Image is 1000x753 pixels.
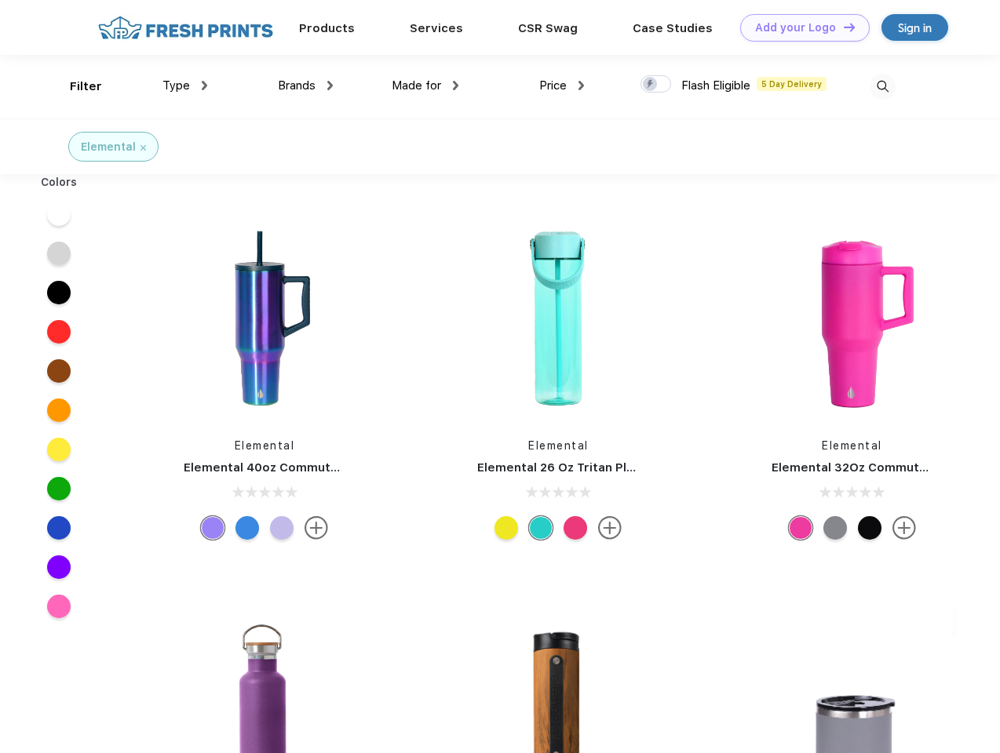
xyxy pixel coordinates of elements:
[81,139,136,155] div: Elemental
[162,78,190,93] span: Type
[453,81,458,90] img: dropdown.png
[201,516,224,540] div: Iridescent
[529,516,553,540] div: Robin's Egg
[844,23,855,31] img: DT
[564,516,587,540] div: Berries Blast
[410,21,463,35] a: Services
[184,460,396,475] a: Elemental 40oz Commuter Tumbler
[305,516,328,540] img: more.svg
[822,439,882,452] a: Elemental
[299,21,355,35] a: Products
[539,78,567,93] span: Price
[528,439,589,452] a: Elemental
[898,19,932,37] div: Sign in
[881,14,948,41] a: Sign in
[278,78,316,93] span: Brands
[160,213,369,422] img: func=resize&h=266
[748,213,957,422] img: func=resize&h=266
[578,81,584,90] img: dropdown.png
[477,460,737,475] a: Elemental 26 Oz Tritan Plastic Water Bottle
[681,78,750,93] span: Flash Eligible
[870,74,896,100] img: desktop_search.svg
[454,213,662,422] img: func=resize&h=266
[495,516,518,540] div: Smiley Melt
[70,78,102,96] div: Filter
[270,516,294,540] div: Lilac Tie Dye
[598,516,622,540] img: more.svg
[823,516,847,540] div: Graphite
[858,516,881,540] div: Black Speckle
[29,174,89,191] div: Colors
[892,516,916,540] img: more.svg
[235,439,295,452] a: Elemental
[772,460,985,475] a: Elemental 32Oz Commuter Tumbler
[235,516,259,540] div: Blue tile
[755,21,836,35] div: Add your Logo
[789,516,812,540] div: Hot Pink
[327,81,333,90] img: dropdown.png
[141,145,146,151] img: filter_cancel.svg
[757,77,827,91] span: 5 Day Delivery
[202,81,207,90] img: dropdown.png
[518,21,578,35] a: CSR Swag
[93,14,278,42] img: fo%20logo%202.webp
[392,78,441,93] span: Made for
